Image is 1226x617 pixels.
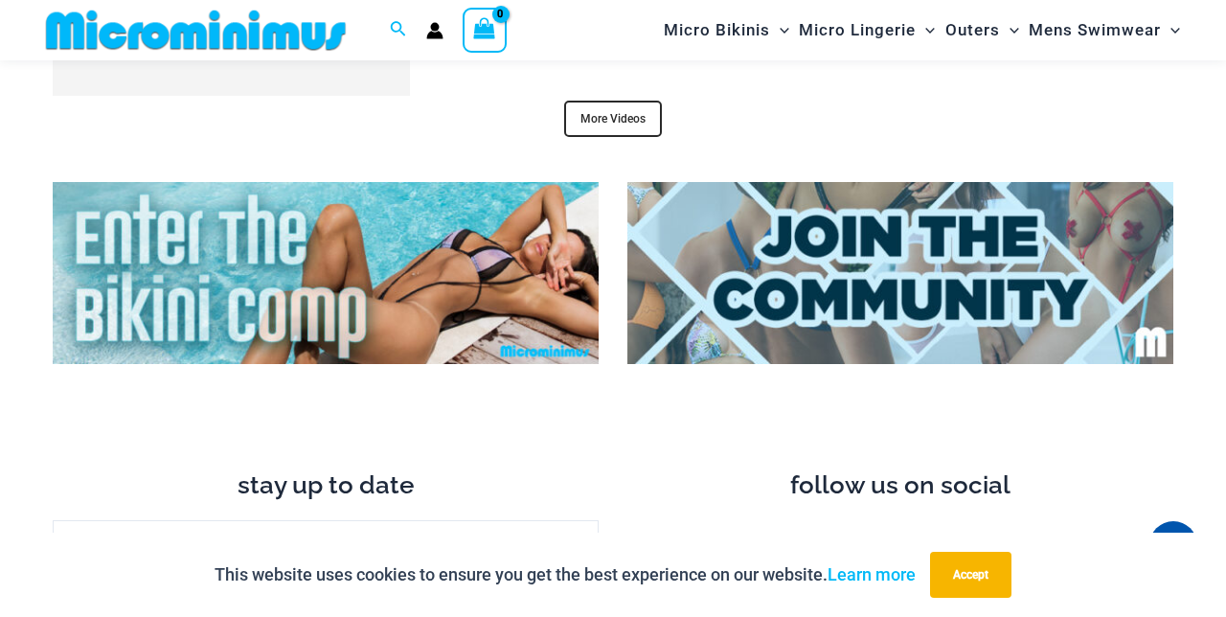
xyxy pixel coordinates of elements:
[656,3,1188,57] nav: Site Navigation
[664,6,770,55] span: Micro Bikinis
[1029,6,1161,55] span: Mens Swimwear
[215,560,916,589] p: This website uses cookies to ensure you get the best experience on our website.
[799,6,916,55] span: Micro Lingerie
[770,6,789,55] span: Menu Toggle
[53,182,599,364] img: Enter Bikini Comp
[53,469,599,502] h3: stay up to date
[794,6,940,55] a: Micro LingerieMenu ToggleMenu Toggle
[1000,6,1019,55] span: Menu Toggle
[1024,6,1185,55] a: Mens SwimwearMenu ToggleMenu Toggle
[659,6,794,55] a: Micro BikinisMenu ToggleMenu Toggle
[627,469,1173,502] h3: follow us on social
[390,18,407,42] a: Search icon link
[941,6,1024,55] a: OutersMenu ToggleMenu Toggle
[38,9,353,52] img: MM SHOP LOGO FLAT
[828,564,916,584] a: Learn more
[564,101,662,137] a: More Videos
[916,6,935,55] span: Menu Toggle
[426,22,443,39] a: Account icon link
[945,6,1000,55] span: Outers
[627,182,1173,364] img: Join Community 2
[1161,6,1180,55] span: Menu Toggle
[463,8,507,52] a: View Shopping Cart, empty
[930,552,1011,598] button: Accept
